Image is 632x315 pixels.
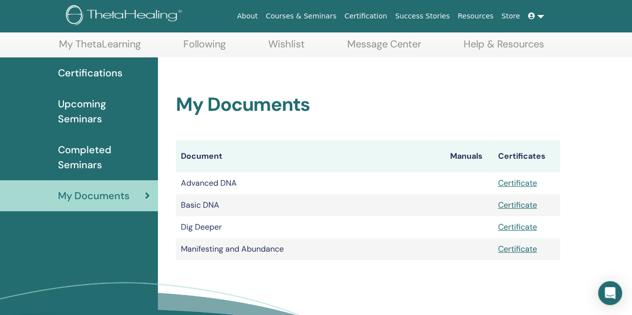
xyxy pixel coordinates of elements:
a: Resources [454,7,498,25]
a: Wishlist [268,38,305,57]
td: Advanced DNA [176,172,445,194]
a: Courses & Seminars [262,7,341,25]
td: Manifesting and Abundance [176,238,445,260]
th: Document [176,140,445,172]
img: logo.png [66,5,185,27]
span: Upcoming Seminars [58,96,150,126]
a: Success Stories [391,7,454,25]
span: Completed Seminars [58,142,150,172]
a: Certificate [498,222,537,232]
a: Certification [340,7,391,25]
th: Certificates [493,140,560,172]
td: Basic DNA [176,194,445,216]
span: Certifications [58,65,122,80]
a: Store [498,7,524,25]
a: Certificate [498,244,537,254]
div: Open Intercom Messenger [598,281,622,305]
a: Message Center [347,38,421,57]
a: About [233,7,261,25]
a: Certificate [498,200,537,210]
span: My Documents [58,188,129,203]
td: Dig Deeper [176,216,445,238]
a: My ThetaLearning [59,38,141,57]
h2: My Documents [176,93,560,116]
th: Manuals [445,140,493,172]
a: Following [183,38,226,57]
a: Help & Resources [464,38,544,57]
a: Certificate [498,178,537,188]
